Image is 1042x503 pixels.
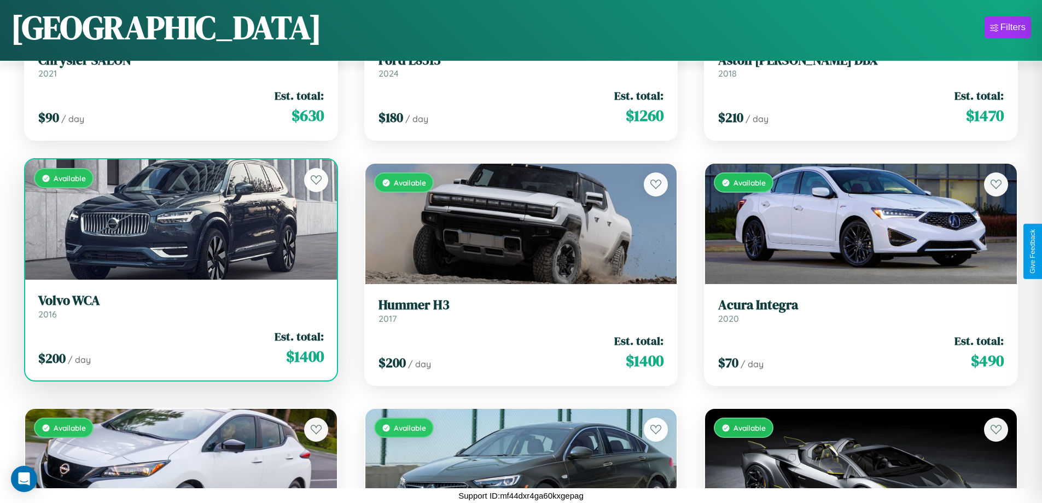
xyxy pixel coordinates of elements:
[275,328,324,344] span: Est. total:
[718,108,743,126] span: $ 210
[405,113,428,124] span: / day
[985,16,1031,38] button: Filters
[38,349,66,367] span: $ 200
[718,68,737,79] span: 2018
[718,297,1004,324] a: Acura Integra2020
[68,354,91,365] span: / day
[61,113,84,124] span: / day
[379,108,403,126] span: $ 180
[966,105,1004,126] span: $ 1470
[379,297,664,324] a: Hummer H32017
[971,350,1004,372] span: $ 490
[734,178,766,187] span: Available
[38,53,324,79] a: Chrysler SALON2021
[408,359,431,369] span: / day
[38,293,324,320] a: Volvo WCA2016
[11,5,322,50] h1: [GEOGRAPHIC_DATA]
[746,113,769,124] span: / day
[379,313,397,324] span: 2017
[741,359,764,369] span: / day
[394,178,426,187] span: Available
[38,68,57,79] span: 2021
[38,309,57,320] span: 2016
[626,350,663,372] span: $ 1400
[54,423,86,432] span: Available
[1000,22,1026,33] div: Filters
[38,293,324,309] h3: Volvo WCA
[379,68,399,79] span: 2024
[394,423,426,432] span: Available
[718,297,1004,313] h3: Acura Integra
[54,174,86,183] span: Available
[614,333,663,349] span: Est. total:
[954,88,1004,103] span: Est. total:
[275,88,324,103] span: Est. total:
[379,297,664,313] h3: Hummer H3
[718,354,738,372] span: $ 70
[458,488,583,503] p: Support ID: mf44dxr4ga60kxgepag
[718,53,1004,79] a: Aston [PERSON_NAME] DBX2018
[38,108,59,126] span: $ 90
[954,333,1004,349] span: Est. total:
[11,466,37,492] div: Open Intercom Messenger
[1029,229,1037,274] div: Give Feedback
[286,345,324,367] span: $ 1400
[718,313,739,324] span: 2020
[379,354,406,372] span: $ 200
[734,423,766,432] span: Available
[292,105,324,126] span: $ 630
[626,105,663,126] span: $ 1260
[718,53,1004,68] h3: Aston [PERSON_NAME] DBX
[379,53,664,79] a: Ford L85132024
[614,88,663,103] span: Est. total:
